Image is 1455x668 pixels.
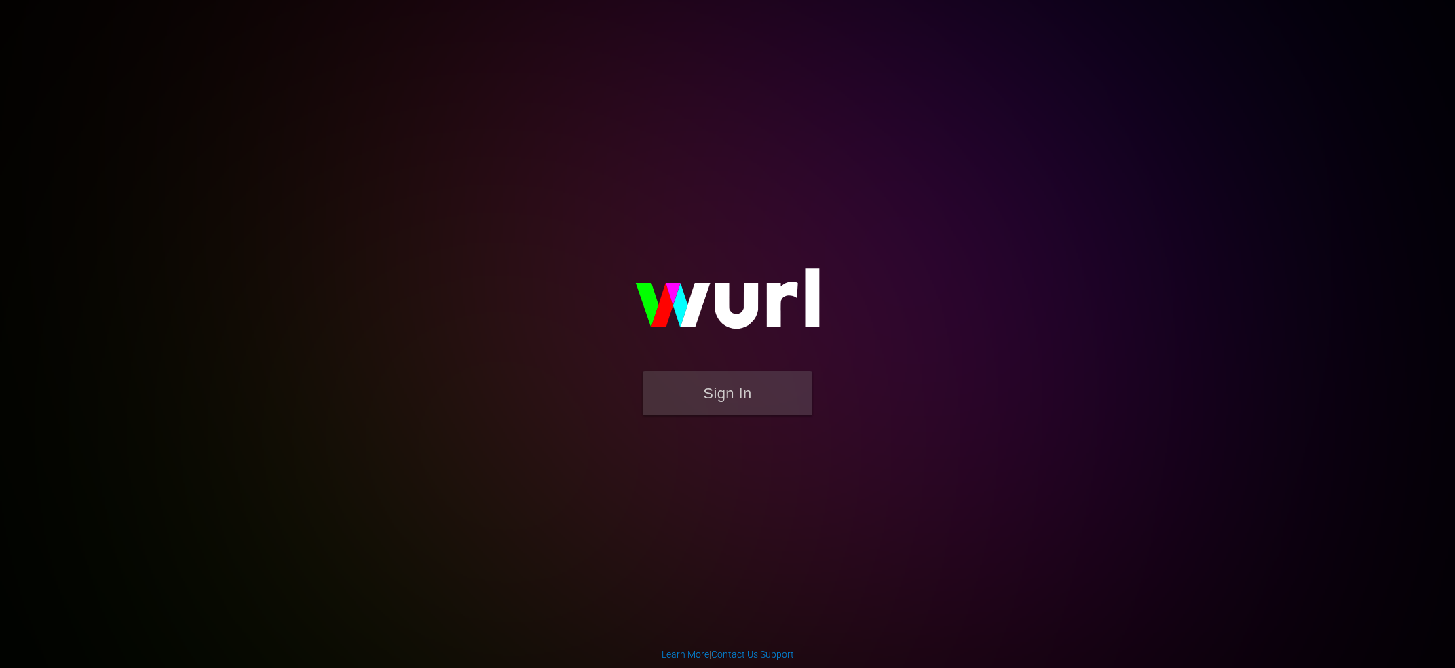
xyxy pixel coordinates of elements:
div: | | [662,648,794,661]
img: wurl-logo-on-black-223613ac3d8ba8fe6dc639794a292ebdb59501304c7dfd60c99c58986ef67473.svg [592,239,863,371]
button: Sign In [643,371,812,415]
a: Contact Us [711,649,758,660]
a: Support [760,649,794,660]
a: Learn More [662,649,709,660]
